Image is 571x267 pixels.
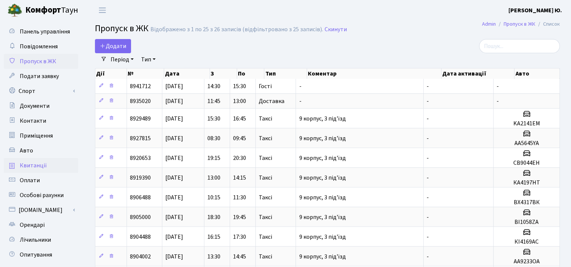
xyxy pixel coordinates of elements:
[504,20,535,28] a: Пропуск в ЖК
[130,252,151,261] span: 8904002
[20,221,45,229] span: Орендарі
[427,193,429,202] span: -
[233,82,246,90] span: 15:30
[7,3,22,18] img: logo.png
[497,140,556,147] h5: АА5645YA
[165,252,183,261] span: [DATE]
[130,97,151,105] span: 8935020
[25,4,61,16] b: Комфорт
[259,194,272,200] span: Таксі
[95,22,149,35] span: Пропуск в ЖК
[207,134,220,142] span: 08:30
[100,42,126,50] span: Додати
[259,83,272,89] span: Гості
[20,42,58,51] span: Повідомлення
[20,132,53,140] span: Приміщення
[4,69,78,84] a: Подати заявку
[497,258,556,265] h5: АА9233ОА
[207,174,220,182] span: 13:00
[427,233,429,241] span: -
[95,39,131,53] a: Додати
[130,174,151,182] span: 8919390
[299,233,345,241] span: 9 корпус, 3 під'їзд
[4,247,78,262] a: Опитування
[233,115,246,123] span: 16:45
[165,115,183,123] span: [DATE]
[307,68,441,79] th: Коментар
[497,97,499,105] span: -
[299,252,345,261] span: 9 корпус, 3 під'їзд
[233,174,246,182] span: 14:15
[20,28,70,36] span: Панель управління
[259,155,272,161] span: Таксі
[497,179,556,186] h5: КА4197НТ
[535,20,560,28] li: Список
[4,232,78,247] a: Лічильники
[471,16,571,32] nav: breadcrumb
[259,98,284,104] span: Доставка
[207,252,220,261] span: 13:30
[299,154,345,162] span: 9 корпус, 3 під'їзд
[127,68,165,79] th: №
[20,57,56,65] span: Пропуск в ЖК
[299,134,345,142] span: 9 корпус, 3 під'їзд
[497,82,499,90] span: -
[299,82,301,90] span: -
[165,174,183,182] span: [DATE]
[233,154,246,162] span: 20:30
[497,199,556,206] h5: ВХ4317ВК
[4,143,78,158] a: Авто
[259,214,272,220] span: Таксі
[20,251,52,259] span: Опитування
[4,203,78,218] a: [DOMAIN_NAME]
[207,115,220,123] span: 15:30
[165,82,183,90] span: [DATE]
[441,68,515,79] th: Дата активації
[4,39,78,54] a: Повідомлення
[20,102,50,110] span: Документи
[479,39,560,53] input: Пошук...
[138,53,159,66] a: Тип
[325,26,347,33] a: Скинути
[497,120,556,127] h5: KA2141ЕМ
[207,193,220,202] span: 10:15
[427,174,429,182] span: -
[93,4,112,16] button: Переключити навігацію
[233,134,246,142] span: 09:45
[233,213,246,221] span: 19:45
[299,97,301,105] span: -
[497,160,556,167] h5: СВ9044ЕН
[130,154,151,162] span: 8920653
[427,115,429,123] span: -
[233,193,246,202] span: 11:30
[427,97,429,105] span: -
[508,6,562,15] a: [PERSON_NAME] Ю.
[482,20,496,28] a: Admin
[165,154,183,162] span: [DATE]
[164,68,210,79] th: Дата
[20,161,47,170] span: Квитанції
[259,116,272,122] span: Таксі
[233,252,246,261] span: 14:45
[207,97,220,105] span: 11:45
[427,154,429,162] span: -
[20,147,33,155] span: Авто
[427,134,429,142] span: -
[130,134,151,142] span: 8927815
[4,188,78,203] a: Особові рахунки
[20,117,46,125] span: Контакти
[207,213,220,221] span: 18:30
[130,115,151,123] span: 8929489
[299,213,345,221] span: 9 корпус, 3 під'їзд
[4,24,78,39] a: Панель управління
[497,219,556,226] h5: ВІ1058ZA
[165,213,183,221] span: [DATE]
[4,54,78,69] a: Пропуск в ЖК
[259,254,272,260] span: Таксі
[233,97,246,105] span: 13:00
[4,158,78,173] a: Квитанції
[497,238,556,245] h5: КІ4169АС
[207,82,220,90] span: 14:30
[237,68,264,79] th: По
[165,233,183,241] span: [DATE]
